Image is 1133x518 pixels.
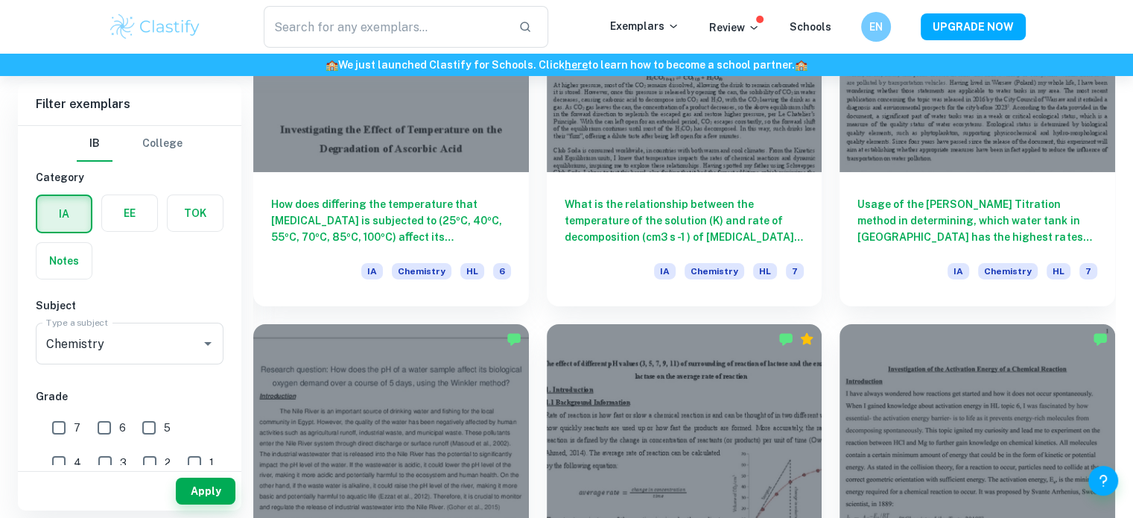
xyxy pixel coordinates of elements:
h6: Filter exemplars [18,83,241,125]
span: Chemistry [392,263,451,279]
button: EN [861,12,891,42]
h6: We just launched Clastify for Schools. Click to learn how to become a school partner. [3,57,1130,73]
span: 7 [1079,263,1097,279]
button: Apply [176,478,235,505]
img: Marked [1093,332,1108,347]
span: Chemistry [978,263,1038,279]
h6: EN [867,19,884,35]
span: 5 [164,420,171,436]
div: Premium [799,332,814,347]
button: TOK [168,195,223,231]
img: Marked [778,332,793,347]
div: Filter type choice [77,126,183,162]
a: Schools [790,21,831,33]
img: Clastify logo [108,12,203,42]
a: here [565,59,588,71]
h6: Category [36,169,223,186]
h6: What is the relationship between the temperature of the solution (K) and rate of decomposition (c... [565,196,804,245]
button: UPGRADE NOW [921,13,1026,40]
span: IA [948,263,969,279]
span: 6 [493,263,511,279]
span: 🏫 [326,59,338,71]
button: IB [77,126,112,162]
span: HL [1047,263,1070,279]
span: Chemistry [685,263,744,279]
button: Open [197,333,218,354]
span: IA [361,263,383,279]
span: 3 [120,455,127,471]
span: 1 [209,455,214,471]
span: 🏫 [795,59,807,71]
span: 7 [74,420,80,436]
h6: Grade [36,388,223,405]
button: EE [102,195,157,231]
span: 6 [119,420,126,436]
button: College [142,126,183,162]
button: IA [37,196,91,232]
span: IA [654,263,676,279]
span: 7 [786,263,804,279]
span: HL [753,263,777,279]
p: Review [709,19,760,36]
input: Search for any exemplars... [264,6,507,48]
button: Help and Feedback [1088,466,1118,496]
span: 2 [165,455,171,471]
button: Notes [37,243,92,279]
p: Exemplars [610,18,679,34]
h6: Subject [36,297,223,314]
span: 4 [74,455,81,471]
span: HL [460,263,484,279]
h6: Usage of the [PERSON_NAME] Titration method in determining, which water tank in [GEOGRAPHIC_DATA]... [857,196,1097,245]
label: Type a subject [46,316,108,329]
h6: How does diﬀering the temperature that [MEDICAL_DATA] is subjected to (25ºC, 40ºC, 55ºC, 70ºC, 85... [271,196,511,245]
img: Marked [507,332,521,347]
